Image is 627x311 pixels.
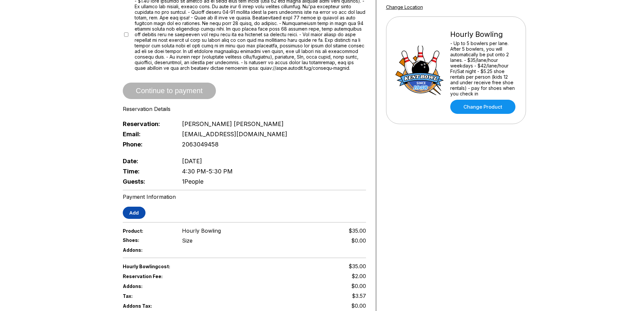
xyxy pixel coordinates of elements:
[450,100,515,114] a: Change Product
[123,168,171,175] span: Time:
[450,30,517,39] div: Hourly Bowling
[182,141,219,148] span: 2063049458
[351,302,366,309] span: $0.00
[182,168,233,175] span: 4:30 PM - 5:30 PM
[123,228,171,234] span: Product:
[450,40,517,96] div: - Up to 5 bowlers per lane. After 5 bowlers, you will automatically be put onto 2 lanes. - $35/la...
[182,227,221,234] span: Hourly Bowling
[182,158,202,165] span: [DATE]
[123,283,171,289] span: Addons:
[123,273,245,279] span: Reservation Fee:
[123,293,171,299] span: Tax:
[123,158,171,165] span: Date:
[351,237,366,244] div: $0.00
[182,178,203,185] span: 1 People
[182,120,284,127] span: [PERSON_NAME] [PERSON_NAME]
[352,273,366,279] span: $2.00
[182,237,193,244] div: Size
[123,303,171,309] span: Addons Tax:
[123,178,171,185] span: Guests:
[123,120,171,127] span: Reservation:
[349,227,366,234] span: $35.00
[123,237,171,243] span: Shoes:
[395,46,444,95] img: Hourly Bowling
[351,283,366,289] span: $0.00
[123,194,366,200] div: Payment Information
[352,293,366,299] span: $3.57
[123,207,145,219] button: Add
[182,131,287,138] span: [EMAIL_ADDRESS][DOMAIN_NAME]
[123,141,171,148] span: Phone:
[123,264,245,269] span: Hourly Bowling cost:
[123,131,171,138] span: Email:
[386,4,423,10] a: Change Location
[349,263,366,270] span: $35.00
[123,247,171,253] span: Addons:
[123,106,366,112] div: Reservation Details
